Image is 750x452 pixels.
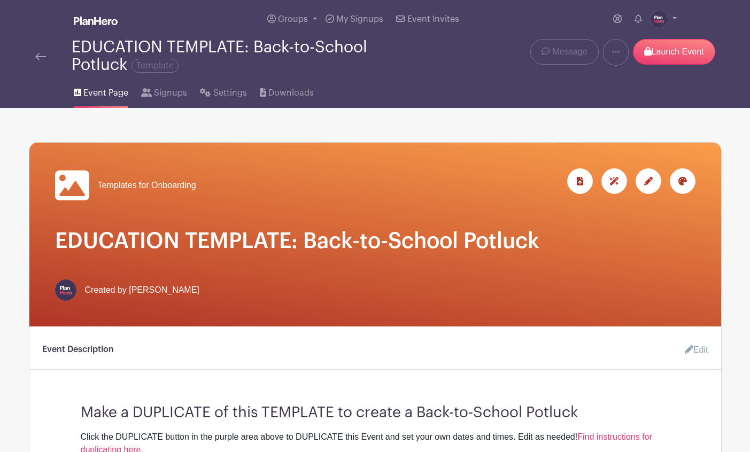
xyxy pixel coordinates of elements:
[74,17,118,25] img: logo_white-6c42ec7e38ccf1d336a20a19083b03d10ae64f83f12c07503d8b9e83406b4c7d.svg
[154,87,187,99] span: Signups
[132,59,179,73] span: Template
[98,179,196,192] span: Templates for Onboarding
[278,15,308,24] span: Groups
[141,74,187,108] a: Signups
[213,87,247,99] span: Settings
[42,345,114,355] h6: Event Description
[55,168,196,202] a: Templates for Onboarding
[530,39,598,65] a: Message
[85,284,199,297] span: Created by [PERSON_NAME]
[676,339,708,361] a: Edit
[651,11,668,28] img: PH-Logo-Circle-Centered-Purple.jpg
[55,279,76,301] img: PH-Logo-Circle-Centered-Purple.jpg
[336,15,383,24] span: My Signups
[407,15,459,24] span: Event Invites
[200,74,246,108] a: Settings
[81,395,670,422] h3: Make a DUPLICATE of this TEMPLATE to create a Back-to-School Potluck
[268,87,314,99] span: Downloads
[83,87,128,99] span: Event Page
[35,53,46,60] img: back-arrow-29a5d9b10d5bd6ae65dc969a981735edf675c4d7a1fe02e03b50dbd4ba3cdb55.svg
[553,45,587,58] span: Message
[72,38,418,74] div: EDUCATION TEMPLATE: Back-to-School Potluck
[55,228,695,254] h1: EDUCATION TEMPLATE: Back-to-School Potluck
[260,74,314,108] a: Downloads
[74,74,128,108] a: Event Page
[633,39,715,65] p: Launch Event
